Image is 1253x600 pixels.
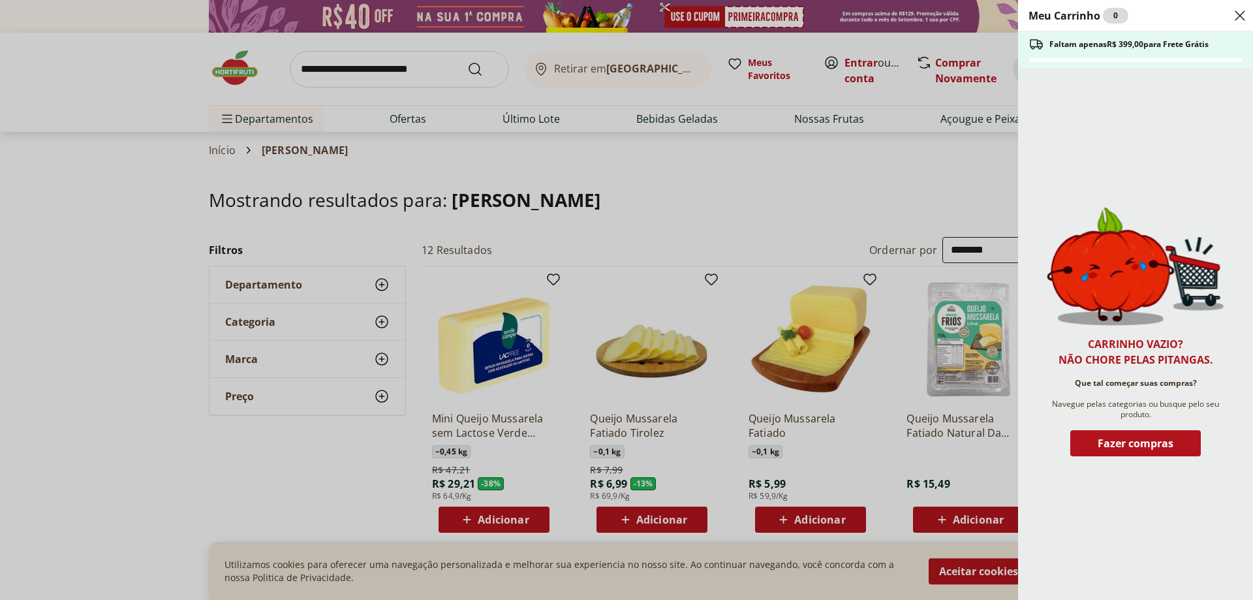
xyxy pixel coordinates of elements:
span: Faltam apenas R$ 399,00 para Frete Grátis [1049,39,1209,50]
span: Fazer compras [1098,438,1173,449]
button: Fazer compras [1070,430,1201,462]
div: 0 [1103,8,1128,24]
span: Navegue pelas categorias ou busque pelo seu produto. [1047,399,1224,420]
h2: Carrinho vazio? Não chore pelas pitangas. [1059,336,1213,368]
img: Carrinho vazio [1047,207,1224,326]
span: Que tal começar suas compras? [1075,378,1197,388]
h2: Meu Carrinho [1029,8,1128,24]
